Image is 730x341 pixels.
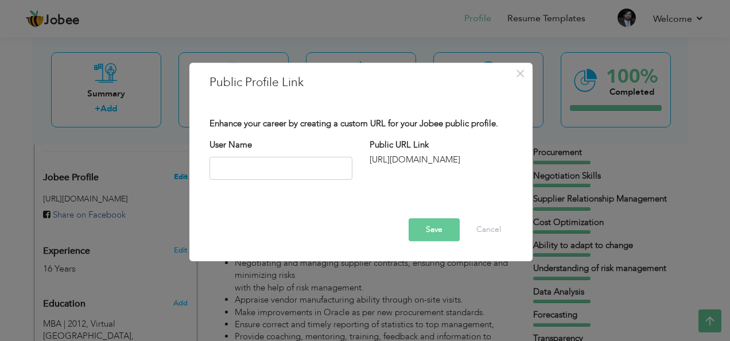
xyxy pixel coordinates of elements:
[209,118,498,130] label: Enhance your career by creating a custom URL for your Jobee public profile.
[209,74,512,91] h3: Public Profile Link
[515,63,525,84] span: ×
[209,139,252,151] label: User Name
[465,218,512,241] button: Cancel
[409,218,460,241] button: Save
[511,64,530,83] button: Close
[370,154,512,166] div: [URL][DOMAIN_NAME]
[370,139,429,151] label: Public URL Link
